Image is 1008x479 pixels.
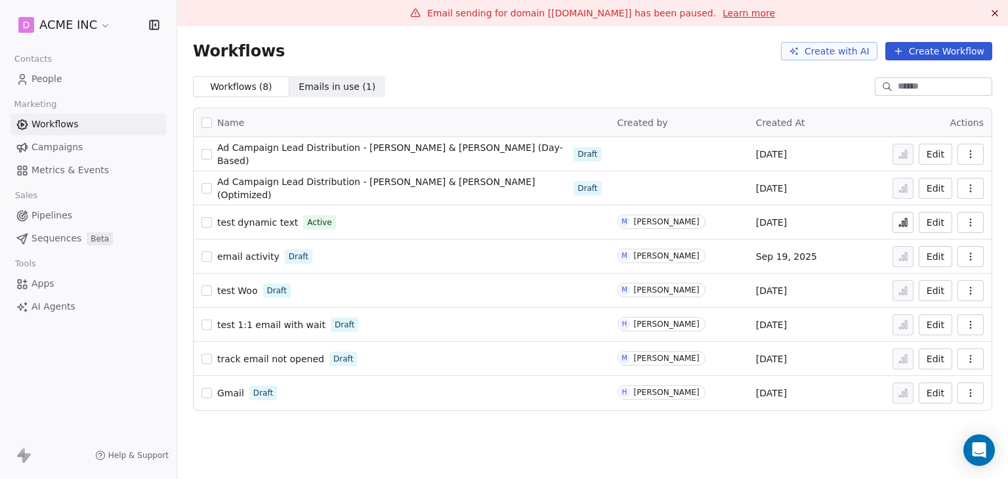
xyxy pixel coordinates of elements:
[723,7,775,20] a: Learn more
[10,296,166,318] a: AI Agents
[621,353,627,364] div: M
[289,251,308,262] span: Draft
[217,141,568,167] a: Ad Campaign Lead Distribution - [PERSON_NAME] & [PERSON_NAME] (Day-Based)
[217,177,535,200] span: Ad Campaign Lead Distribution - [PERSON_NAME] & [PERSON_NAME] (Optimized)
[16,14,114,36] button: DACME INC
[622,319,627,329] div: H
[919,178,952,199] button: Edit
[10,205,166,226] a: Pipelines
[756,284,787,297] span: [DATE]
[756,352,787,365] span: [DATE]
[267,285,287,297] span: Draft
[217,175,568,201] a: Ad Campaign Lead Distribution - [PERSON_NAME] & [PERSON_NAME] (Optimized)
[919,348,952,369] button: Edit
[621,285,627,295] div: M
[427,8,716,18] span: Email sending for domain [[DOMAIN_NAME]] has been paused.
[634,251,700,260] div: [PERSON_NAME]
[31,72,62,86] span: People
[108,450,169,461] span: Help & Support
[217,388,244,398] span: Gmail
[31,232,81,245] span: Sequences
[9,186,43,205] span: Sales
[919,280,952,301] button: Edit
[634,388,700,397] div: [PERSON_NAME]
[756,318,787,331] span: [DATE]
[217,386,244,400] a: Gmail
[333,353,353,365] span: Draft
[9,94,62,114] span: Marketing
[31,163,109,177] span: Metrics & Events
[39,16,97,33] span: ACME INC
[31,117,79,131] span: Workflows
[335,319,354,331] span: Draft
[31,277,54,291] span: Apps
[919,246,952,267] button: Edit
[577,148,597,160] span: Draft
[217,285,258,296] span: test Woo
[621,217,627,227] div: M
[756,148,787,161] span: [DATE]
[919,314,952,335] button: Edit
[95,450,169,461] a: Help & Support
[756,117,805,128] span: Created At
[217,318,325,331] a: test 1:1 email with wait
[217,352,324,365] a: track email not opened
[885,42,992,60] button: Create Workflow
[217,251,280,262] span: email activity
[781,42,877,60] button: Create with AI
[217,116,244,130] span: Name
[217,320,325,330] span: test 1:1 email with wait
[10,68,166,90] a: People
[963,434,995,466] div: Open Intercom Messenger
[756,216,787,229] span: [DATE]
[299,80,375,94] span: Emails in use ( 1 )
[634,217,700,226] div: [PERSON_NAME]
[634,354,700,363] div: [PERSON_NAME]
[217,142,563,166] span: Ad Campaign Lead Distribution - [PERSON_NAME] & [PERSON_NAME] (Day-Based)
[622,387,627,398] div: H
[10,136,166,158] a: Campaigns
[950,117,984,128] span: Actions
[9,49,58,69] span: Contacts
[919,383,952,404] button: Edit
[634,320,700,329] div: [PERSON_NAME]
[756,250,817,263] span: Sep 19, 2025
[23,18,30,31] span: D
[10,228,166,249] a: SequencesBeta
[618,117,668,128] span: Created by
[577,182,597,194] span: Draft
[253,387,273,399] span: Draft
[10,114,166,135] a: Workflows
[31,209,72,222] span: Pipelines
[621,251,627,261] div: M
[31,300,75,314] span: AI Agents
[919,144,952,165] button: Edit
[87,232,113,245] span: Beta
[217,284,258,297] a: test Woo
[217,217,298,228] span: test dynamic text
[217,216,298,229] a: test dynamic text
[217,354,324,364] span: track email not opened
[217,250,280,263] a: email activity
[193,42,285,60] span: Workflows
[634,285,700,295] div: [PERSON_NAME]
[9,254,41,274] span: Tools
[10,273,166,295] a: Apps
[756,182,787,195] span: [DATE]
[307,217,331,228] span: Active
[10,159,166,181] a: Metrics & Events
[919,212,952,233] button: Edit
[31,140,83,154] span: Campaigns
[756,386,787,400] span: [DATE]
